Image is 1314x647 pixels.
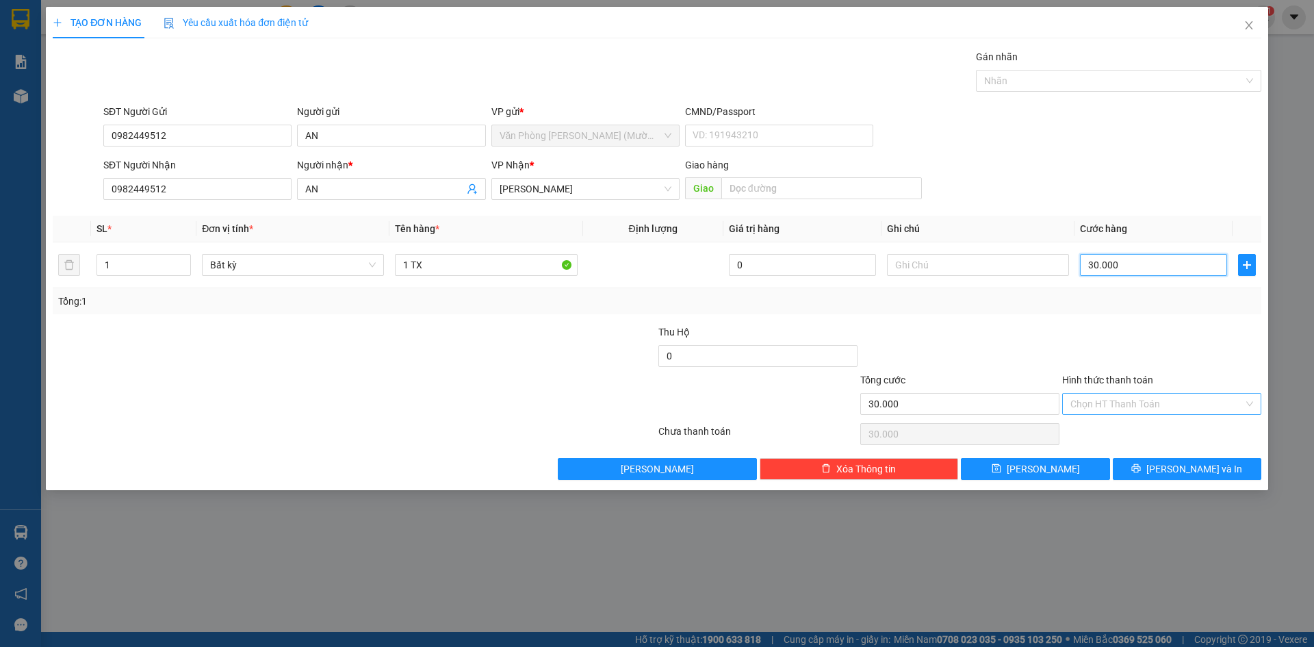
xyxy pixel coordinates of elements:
[1113,458,1261,480] button: printer[PERSON_NAME] và In
[1238,254,1256,276] button: plus
[657,424,859,448] div: Chưa thanh toán
[1244,20,1254,31] span: close
[992,464,1001,474] span: save
[500,179,671,199] span: Phạm Ngũ Lão
[164,18,175,29] img: icon
[685,160,729,170] span: Giao hàng
[491,104,680,119] div: VP gửi
[961,458,1109,480] button: save[PERSON_NAME]
[860,375,905,385] span: Tổng cước
[395,254,577,276] input: VD: Bàn, Ghế
[297,157,485,173] div: Người nhận
[491,160,530,170] span: VP Nhận
[202,223,253,234] span: Đơn vị tính
[58,254,80,276] button: delete
[976,51,1018,62] label: Gán nhãn
[1230,7,1268,45] button: Close
[558,458,757,480] button: [PERSON_NAME]
[53,17,142,28] span: TẠO ĐƠN HÀNG
[685,177,721,199] span: Giao
[685,104,873,119] div: CMND/Passport
[1062,375,1153,385] label: Hình thức thanh toán
[1080,223,1127,234] span: Cước hàng
[629,223,678,234] span: Định lượng
[729,223,780,234] span: Giá trị hàng
[103,104,292,119] div: SĐT Người Gửi
[103,157,292,173] div: SĐT Người Nhận
[53,18,62,27] span: plus
[96,223,107,234] span: SL
[821,464,831,474] span: delete
[881,216,1074,242] th: Ghi chú
[621,461,694,477] span: [PERSON_NAME]
[658,327,690,338] span: Thu Hộ
[721,177,922,199] input: Dọc đường
[467,183,478,194] span: user-add
[760,458,959,480] button: deleteXóa Thông tin
[164,17,308,28] span: Yêu cầu xuất hóa đơn điện tử
[500,125,671,146] span: Văn Phòng Trần Phú (Mường Thanh)
[210,255,376,275] span: Bất kỳ
[1239,259,1255,270] span: plus
[297,104,485,119] div: Người gửi
[836,461,896,477] span: Xóa Thông tin
[1131,464,1141,474] span: printer
[1007,461,1080,477] span: [PERSON_NAME]
[1146,461,1242,477] span: [PERSON_NAME] và In
[887,254,1069,276] input: Ghi Chú
[58,294,507,309] div: Tổng: 1
[729,254,876,276] input: 0
[395,223,439,234] span: Tên hàng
